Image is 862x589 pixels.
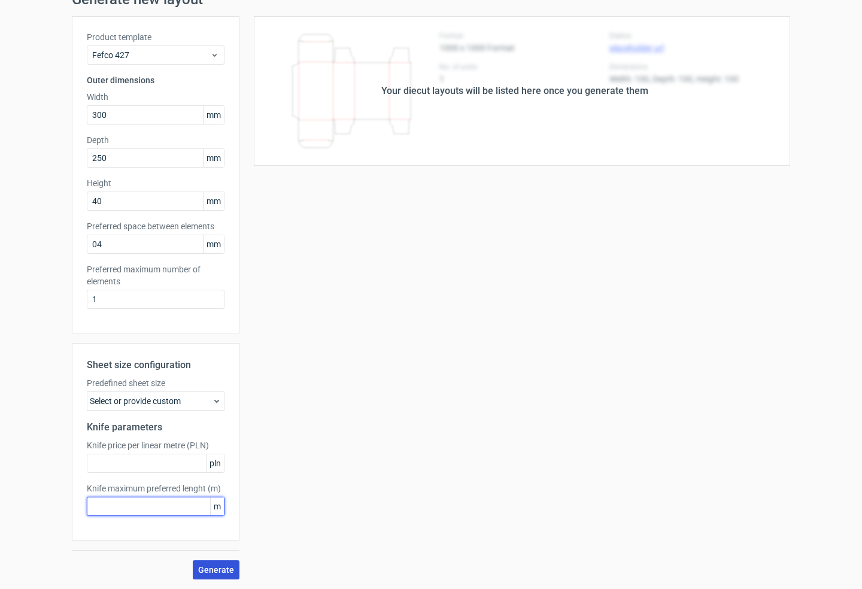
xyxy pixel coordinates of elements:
span: pln [206,454,224,472]
label: Knife maximum preferred lenght (m) [87,482,224,494]
h3: Outer dimensions [87,74,224,86]
span: m [210,497,224,515]
button: Generate [193,560,239,579]
div: Your diecut layouts will be listed here once you generate them [381,84,648,98]
label: Preferred maximum number of elements [87,263,224,287]
label: Width [87,91,224,103]
label: Product template [87,31,224,43]
label: Preferred space between elements [87,220,224,232]
h2: Knife parameters [87,420,224,435]
span: mm [203,235,224,253]
span: Generate [198,566,234,574]
label: Depth [87,134,224,146]
label: Knife price per linear metre (PLN) [87,439,224,451]
span: mm [203,192,224,210]
label: Height [87,177,224,189]
span: mm [203,149,224,167]
span: mm [203,106,224,124]
span: Fefco 427 [92,49,210,61]
label: Predefined sheet size [87,377,224,389]
div: Select or provide custom [87,391,224,411]
h2: Sheet size configuration [87,358,224,372]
